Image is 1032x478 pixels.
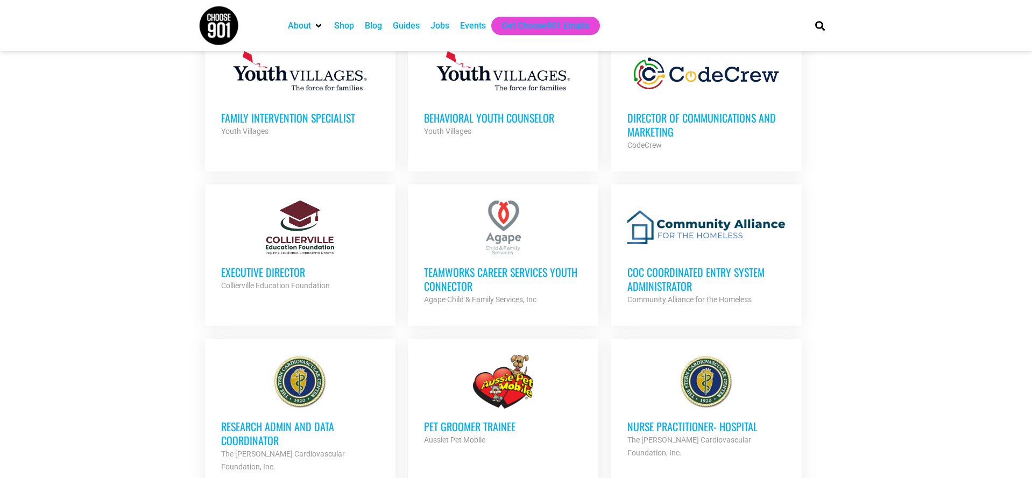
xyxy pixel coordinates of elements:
h3: Director of Communications and Marketing [627,111,786,139]
strong: Aussiet Pet Mobile [424,436,485,444]
a: Family Intervention Specialist Youth Villages [205,30,395,154]
h3: Family Intervention Specialist [221,111,379,125]
a: TeamWorks Career Services Youth Connector Agape Child & Family Services, Inc [408,184,598,322]
h3: Pet Groomer Trainee [424,419,582,433]
strong: Collierville Education Foundation [221,281,330,290]
a: Nurse Practitioner- Hospital The [PERSON_NAME] Cardiovascular Foundation, Inc. [611,339,802,475]
strong: Community Alliance for the Homeless [627,295,752,304]
a: Behavioral Youth Counselor Youth Villages [408,30,598,154]
strong: Youth Villages [424,127,471,135]
h3: TeamWorks Career Services Youth Connector [424,265,582,293]
div: About [282,17,329,35]
a: Blog [365,19,382,32]
h3: Executive Director [221,265,379,279]
h3: Nurse Practitioner- Hospital [627,419,786,433]
a: Events [460,19,486,32]
strong: The [PERSON_NAME] Cardiovascular Foundation, Inc. [627,436,751,457]
h3: CoC Coordinated Entry System Administrator [627,265,786,293]
a: Guides [393,19,420,32]
h3: Research Admin and Data Coordinator [221,419,379,447]
a: CoC Coordinated Entry System Administrator Community Alliance for the Homeless [611,184,802,322]
div: Search [811,17,829,34]
a: About [288,19,311,32]
a: Shop [334,19,354,32]
h3: Behavioral Youth Counselor [424,111,582,125]
a: Director of Communications and Marketing CodeCrew [611,30,802,168]
strong: Youth Villages [221,127,268,135]
a: Pet Groomer Trainee Aussiet Pet Mobile [408,339,598,462]
a: Get Choose901 Emails [502,19,589,32]
a: Executive Director Collierville Education Foundation [205,184,395,308]
a: Jobs [430,19,449,32]
strong: Agape Child & Family Services, Inc [424,295,536,304]
nav: Main nav [282,17,797,35]
strong: CodeCrew [627,141,662,149]
strong: The [PERSON_NAME] Cardiovascular Foundation, Inc. [221,450,345,471]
